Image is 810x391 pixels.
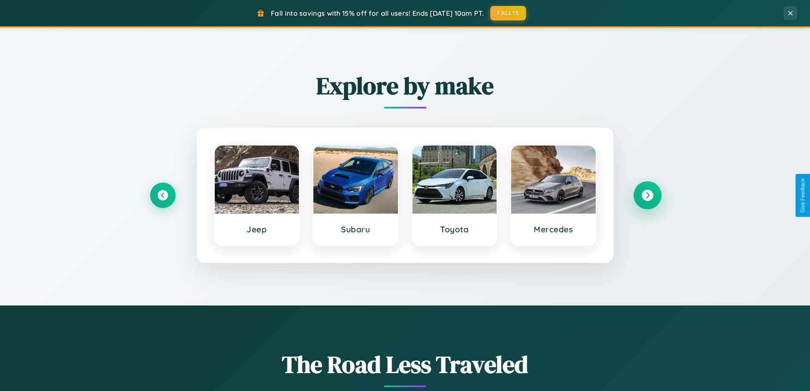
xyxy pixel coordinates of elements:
[421,224,489,234] h3: Toyota
[520,224,587,234] h3: Mercedes
[800,178,806,213] div: Give Feedback
[150,69,660,102] h2: Explore by make
[271,9,484,17] span: Fall into savings with 15% off for all users! Ends [DATE] 10am PT.
[322,224,389,234] h3: Subaru
[490,6,526,20] button: FALL15
[150,348,660,381] h1: The Road Less Traveled
[223,224,291,234] h3: Jeep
